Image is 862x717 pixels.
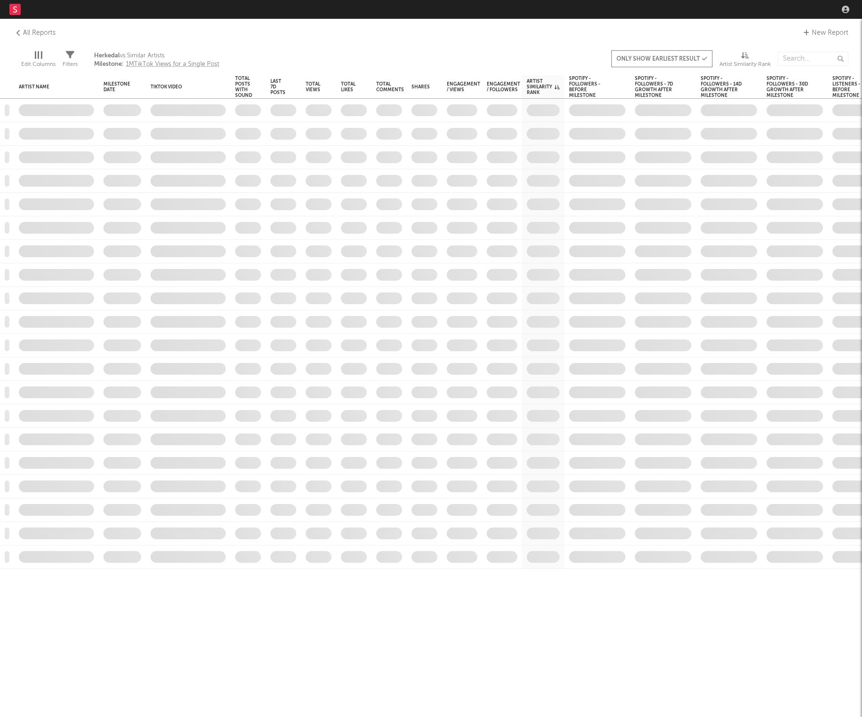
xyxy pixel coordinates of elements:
div: Total Views [306,81,320,93]
span: vs. Similar Artists [94,52,219,60]
div: Filters [63,42,78,79]
div: Engagement / Views [447,81,480,93]
div: Artist Similarity Rank [720,59,771,70]
button: Only show earliest result [611,50,712,67]
div: Artist Name [19,84,80,90]
div: Spotify - Followers - 30D Growth after Milestone [767,76,809,98]
div: Last 7D Posts [270,79,285,95]
div: Total Likes [341,81,356,93]
div: Filters [63,59,78,70]
div: Edit Columns [21,42,55,79]
div: TikTok Video [150,84,212,90]
input: Search... [778,52,848,66]
div: Edit Columns [21,59,55,70]
div: Artist Similarity Rank [720,42,771,79]
a: New Report [801,27,848,39]
div: Shares [411,84,430,90]
b: Herkedal [94,53,120,59]
b: Milestone: [94,61,124,67]
div: Milestone Date [103,81,130,93]
div: Spotify - Followers - 14D Growth after Milestone [701,76,743,98]
span: 1M TikTok Views for a Single Post [126,61,219,67]
div: Spotify - Followers - 7D Growth after Milestone [635,76,677,98]
a: All Reports [14,27,55,39]
div: Engagement / Followers [487,81,520,93]
div: Total Posts with Sound [235,76,252,98]
div: Spotify - Followers - before Milestone [569,76,611,98]
div: Total Comments [376,81,404,93]
div: Artist Similarity Rank [527,79,560,95]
